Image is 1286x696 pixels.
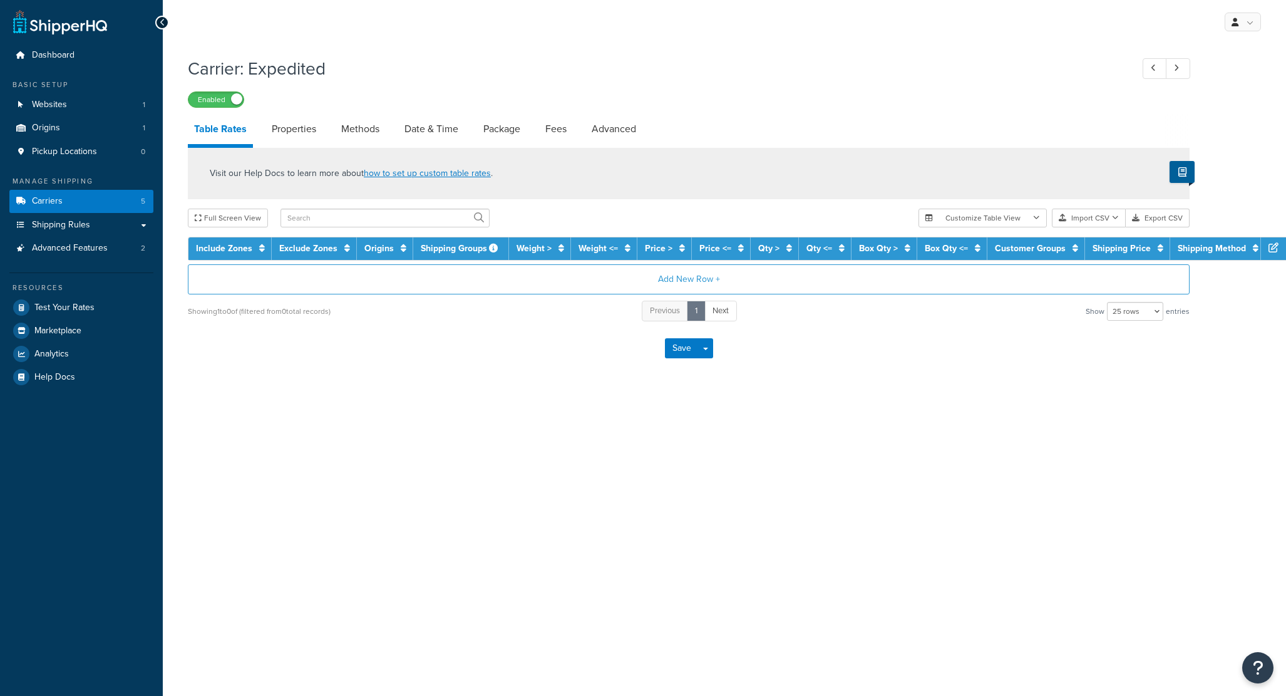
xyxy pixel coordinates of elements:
[32,123,60,133] span: Origins
[141,243,145,254] span: 2
[188,92,244,107] label: Enabled
[925,242,968,255] a: Box Qty <=
[9,296,153,319] a: Test Your Rates
[398,114,465,144] a: Date & Time
[188,303,331,320] div: Showing 1 to 0 of (filtered from 0 total records)
[642,301,688,321] a: Previous
[9,117,153,140] a: Origins1
[32,196,63,207] span: Carriers
[413,237,509,260] th: Shipping Groups
[9,214,153,237] a: Shipping Rules
[9,319,153,342] a: Marketplace
[34,303,95,313] span: Test Your Rates
[34,326,81,336] span: Marketplace
[1052,209,1126,227] button: Import CSV
[279,242,337,255] a: Exclude Zones
[9,343,153,365] a: Analytics
[585,114,642,144] a: Advanced
[1143,58,1167,79] a: Previous Record
[141,147,145,157] span: 0
[265,114,322,144] a: Properties
[579,242,618,255] a: Weight <=
[32,220,90,231] span: Shipping Rules
[1086,303,1104,320] span: Show
[918,209,1047,227] button: Customize Table View
[687,301,706,321] a: 1
[210,167,493,180] p: Visit our Help Docs to learn more about .
[665,338,699,358] button: Save
[143,100,145,110] span: 1
[141,196,145,207] span: 5
[704,301,737,321] a: Next
[1170,161,1195,183] button: Show Help Docs
[9,190,153,213] a: Carriers5
[645,242,672,255] a: Price >
[1093,242,1151,255] a: Shipping Price
[650,304,680,316] span: Previous
[539,114,573,144] a: Fees
[712,304,729,316] span: Next
[1178,242,1246,255] a: Shipping Method
[32,100,67,110] span: Websites
[9,80,153,90] div: Basic Setup
[9,44,153,67] a: Dashboard
[9,140,153,164] a: Pickup Locations0
[9,237,153,260] li: Advanced Features
[758,242,779,255] a: Qty >
[364,167,491,180] a: how to set up custom table rates
[9,117,153,140] li: Origins
[143,123,145,133] span: 1
[9,283,153,293] div: Resources
[9,93,153,117] li: Websites
[188,209,268,227] button: Full Screen View
[1126,209,1190,227] button: Export CSV
[699,242,731,255] a: Price <=
[280,209,490,227] input: Search
[32,147,97,157] span: Pickup Locations
[9,93,153,117] a: Websites1
[364,242,394,255] a: Origins
[196,242,252,255] a: Include Zones
[995,242,1066,255] a: Customer Groups
[806,242,832,255] a: Qty <=
[188,264,1190,294] button: Add New Row +
[517,242,552,255] a: Weight >
[9,366,153,388] a: Help Docs
[9,237,153,260] a: Advanced Features2
[9,140,153,164] li: Pickup Locations
[188,56,1119,81] h1: Carrier: Expedited
[859,242,898,255] a: Box Qty >
[9,176,153,187] div: Manage Shipping
[32,50,75,61] span: Dashboard
[34,349,69,360] span: Analytics
[1166,58,1190,79] a: Next Record
[9,190,153,213] li: Carriers
[34,372,75,383] span: Help Docs
[477,114,527,144] a: Package
[335,114,386,144] a: Methods
[1242,652,1273,683] button: Open Resource Center
[32,243,108,254] span: Advanced Features
[188,114,253,148] a: Table Rates
[1166,303,1190,320] span: entries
